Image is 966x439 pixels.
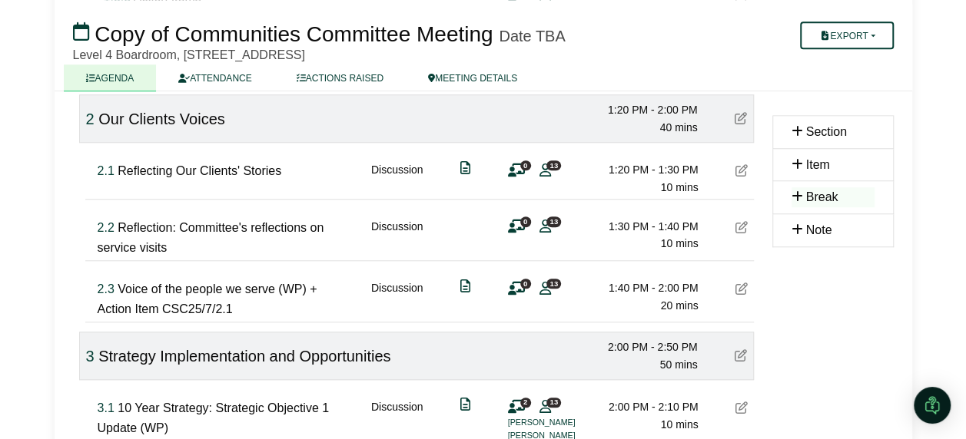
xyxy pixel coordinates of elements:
[520,216,531,226] span: 0
[590,101,698,118] div: 1:20 PM - 2:00 PM
[800,21,893,49] button: Export
[98,221,115,234] span: Click to fine tune number
[98,111,225,127] span: Our Clients Voices
[95,22,493,46] span: Copy of Communities Committee Meeting
[591,398,699,415] div: 2:00 PM - 2:10 PM
[274,64,406,91] a: ACTIONS RAISED
[546,398,561,408] span: 13
[590,338,698,355] div: 2:00 PM - 2:50 PM
[98,348,390,365] span: Strategy Implementation and Opportunities
[98,282,115,295] span: Click to fine tune number
[660,299,698,312] span: 20 mins
[591,218,699,235] div: 1:30 PM - 1:40 PM
[806,158,830,171] span: Item
[660,418,698,431] span: 10 mins
[914,387,951,424] div: Open Intercom Messenger
[86,111,95,127] span: Click to fine tune number
[520,279,531,289] span: 0
[591,161,699,178] div: 1:20 PM - 1:30 PM
[98,401,115,414] span: Click to fine tune number
[660,181,698,193] span: 10 mins
[806,190,838,203] span: Break
[371,161,423,196] div: Discussion
[659,121,697,134] span: 40 mins
[98,221,324,254] span: Reflection: Committee's reflections on service visits
[660,237,698,249] span: 10 mins
[98,401,330,434] span: 10 Year Strategy: Strategic Objective 1 Update (WP)
[520,160,531,170] span: 0
[86,348,95,365] span: Click to fine tune number
[508,416,623,429] li: [PERSON_NAME]
[371,279,423,319] div: Discussion
[546,160,561,170] span: 13
[98,282,317,315] span: Voice of the people we serve (WP) + Action Item CSC25/7/2.1
[520,398,531,408] span: 2
[546,279,561,289] span: 13
[371,218,423,257] div: Discussion
[806,125,847,138] span: Section
[591,279,699,296] div: 1:40 PM - 2:00 PM
[156,64,274,91] a: ATTENDANCE
[73,48,305,61] span: Level 4 Boardroom, [STREET_ADDRESS]
[118,164,281,177] span: Reflecting Our Clients' Stories
[499,27,565,45] div: Date TBA
[406,64,539,91] a: MEETING DETAILS
[64,64,157,91] a: AGENDA
[546,216,561,226] span: 13
[659,358,697,371] span: 50 mins
[98,164,115,177] span: Click to fine tune number
[806,223,832,236] span: Note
